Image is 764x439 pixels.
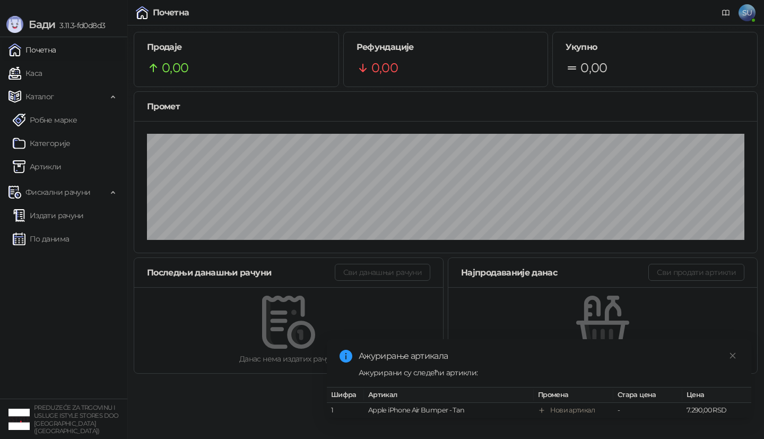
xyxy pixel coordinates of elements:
[13,109,77,131] a: Робне марке
[55,21,105,30] span: 3.11.3-fd0d8d3
[739,4,756,21] span: SU
[13,228,69,249] a: По данима
[682,388,751,403] th: Цена
[29,18,55,31] span: Бади
[357,41,535,54] h5: Рефундације
[147,100,744,113] div: Промет
[147,266,335,279] div: Последњи данашњи рачуни
[461,266,648,279] div: Најпродаваније данас
[359,350,739,363] div: Ажурирање артикала
[566,41,744,54] h5: Укупно
[153,8,189,17] div: Почетна
[327,403,364,418] td: 1
[34,404,119,435] small: PREDUZEĆE ZA TRGOVINU I USLUGE ISTYLE STORES DOO [GEOGRAPHIC_DATA] ([GEOGRAPHIC_DATA])
[729,352,736,359] span: close
[8,409,30,430] img: 64x64-companyLogo-77b92cf4-9946-4f36-9751-bf7bb5fd2c7d.png
[147,41,326,54] h5: Продаје
[359,367,739,378] div: Ажурирани су следећи артикли:
[613,388,682,403] th: Стара цена
[327,388,364,403] th: Шифра
[13,156,62,177] a: ArtikliАртикли
[648,264,744,281] button: Сви продати артикли
[25,182,90,203] span: Фискални рачуни
[717,4,734,21] a: Документација
[151,353,426,365] div: Данас нема издатих рачуна
[8,39,56,61] a: Почетна
[13,133,71,154] a: Категорије
[25,86,54,107] span: Каталог
[534,388,613,403] th: Промена
[8,63,42,84] a: Каса
[364,403,534,418] td: Apple iPhone Air Bumper - Tan
[13,205,84,226] a: Издати рачуни
[162,58,188,78] span: 0,00
[6,16,23,33] img: Logo
[682,403,751,418] td: 7.290,00 RSD
[364,388,534,403] th: Артикал
[727,350,739,361] a: Close
[13,160,25,173] img: Artikli
[371,58,398,78] span: 0,00
[550,405,595,416] div: Нови артикал
[340,350,352,363] span: info-circle
[335,264,430,281] button: Сви данашњи рачуни
[580,58,607,78] span: 0,00
[613,403,682,418] td: -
